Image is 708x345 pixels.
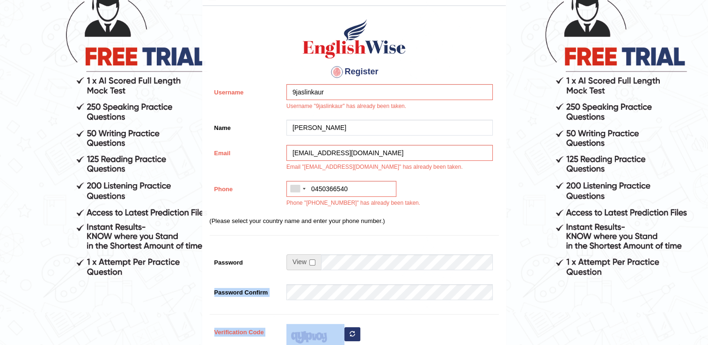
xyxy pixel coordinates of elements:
input: Show/Hide Password [309,259,315,266]
label: Name [210,120,282,132]
label: Phone [210,181,282,194]
h4: Register [210,65,499,79]
label: Password Confirm [210,284,282,297]
img: Logo of English Wise create a new account for intelligent practice with AI [301,18,408,60]
p: (Please select your country name and enter your phone number.) [210,216,499,225]
label: Verification Code [210,324,282,337]
label: Email [210,145,282,158]
label: Username [210,84,282,97]
label: Password [210,254,282,267]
